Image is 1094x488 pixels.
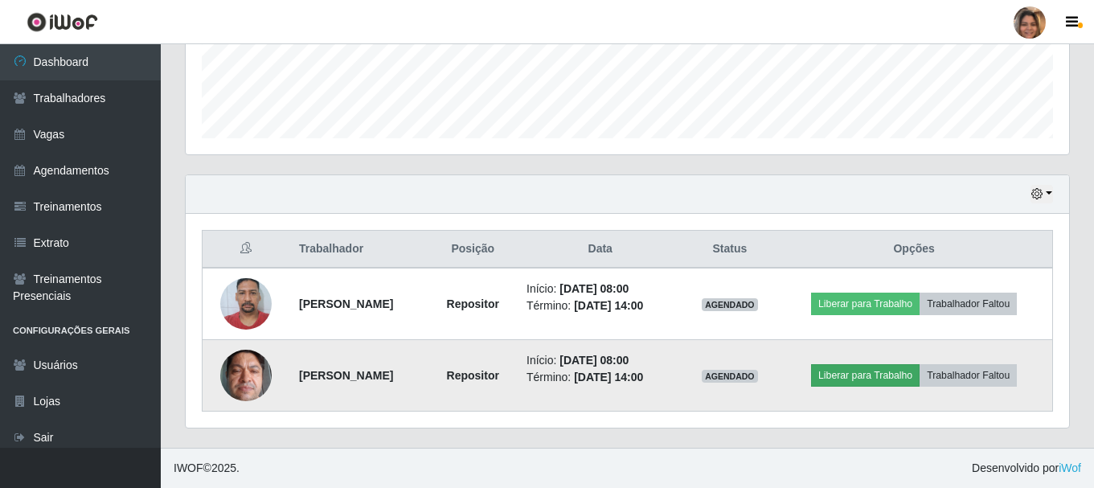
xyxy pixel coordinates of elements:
span: AGENDADO [702,298,758,311]
th: Data [517,231,683,269]
li: Término: [527,297,674,314]
span: AGENDADO [702,370,758,383]
time: [DATE] 14:00 [574,299,643,312]
strong: [PERSON_NAME] [299,369,393,382]
button: Trabalhador Faltou [920,293,1017,315]
time: [DATE] 08:00 [559,282,629,295]
span: © 2025 . [174,460,240,477]
img: CoreUI Logo [27,12,98,32]
button: Liberar para Trabalho [811,293,920,315]
button: Liberar para Trabalho [811,364,920,387]
time: [DATE] 14:00 [574,371,643,383]
img: 1719596321625.jpeg [220,269,272,338]
strong: Repositor [447,369,499,382]
button: Trabalhador Faltou [920,364,1017,387]
img: 1750099129480.jpeg [220,341,272,409]
li: Início: [527,352,674,369]
th: Posição [428,231,517,269]
span: IWOF [174,461,203,474]
a: iWof [1059,461,1081,474]
li: Término: [527,369,674,386]
span: Desenvolvido por [972,460,1081,477]
li: Início: [527,281,674,297]
strong: [PERSON_NAME] [299,297,393,310]
th: Status [683,231,776,269]
th: Trabalhador [289,231,428,269]
strong: Repositor [447,297,499,310]
th: Opções [776,231,1052,269]
time: [DATE] 08:00 [559,354,629,367]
